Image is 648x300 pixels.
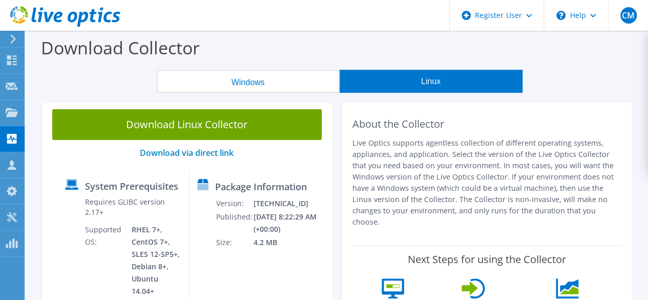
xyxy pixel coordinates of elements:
[556,11,566,20] svg: \n
[131,223,181,298] td: RHEL 7+, CentOS 7+, SLES 12-SP5+, Debian 8+, Ubuntu 14.04+
[408,253,566,266] label: Next Steps for using the Collector
[352,137,622,228] p: Live Optics supports agentless collection of different operating systems, appliances, and applica...
[253,210,327,236] td: [DATE] 8:22:29 AM (+00:00)
[253,197,327,210] td: [TECHNICAL_ID]
[216,197,253,210] td: Version:
[52,109,322,140] a: Download Linux Collector
[216,210,253,236] td: Published:
[85,223,132,298] td: Supported OS:
[216,236,253,249] td: Size:
[85,181,178,191] label: System Prerequisites
[157,70,340,93] button: Windows
[253,236,327,249] td: 4.2 MB
[215,182,307,192] label: Package Information
[340,70,522,93] button: Linux
[41,36,200,59] label: Download Collector
[620,7,637,24] span: CM
[85,197,181,217] label: Requires GLIBC version 2.17+
[352,118,622,130] h2: About the Collector
[140,147,234,158] a: Download via direct link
